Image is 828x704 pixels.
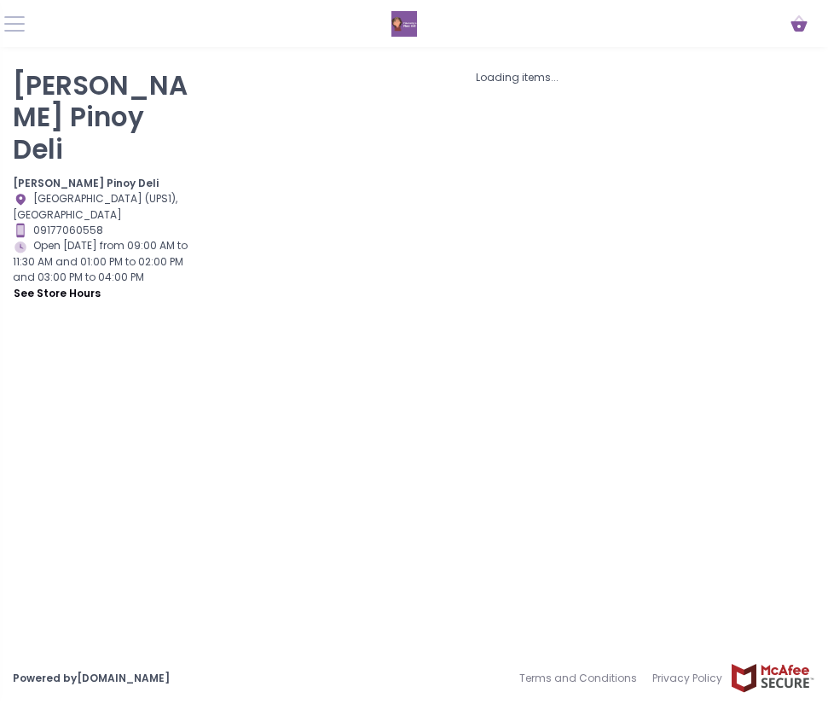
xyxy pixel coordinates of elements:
b: [PERSON_NAME] Pinoy Deli [13,176,159,190]
a: Privacy Policy [645,663,730,694]
div: [GEOGRAPHIC_DATA] (UPS1), [GEOGRAPHIC_DATA] [13,191,198,223]
button: see store hours [13,285,101,302]
div: Loading items... [219,70,816,85]
img: logo [391,11,417,37]
img: mcafee-secure [730,663,815,693]
div: 09177060558 [13,223,198,239]
p: [PERSON_NAME] Pinoy Deli [13,70,198,166]
a: Powered by[DOMAIN_NAME] [13,671,170,685]
a: Terms and Conditions [519,663,645,694]
div: Open [DATE] from 09:00 AM to 11:30 AM and 01:00 PM to 02:00 PM and 03:00 PM to 04:00 PM [13,238,198,302]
